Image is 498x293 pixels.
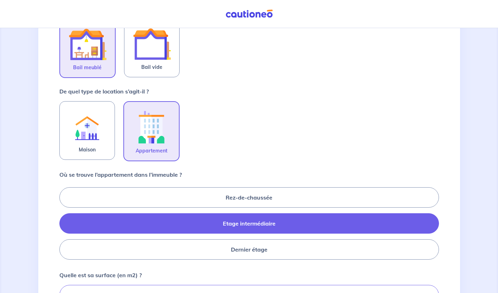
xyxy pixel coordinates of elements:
img: illu_furnished_lease.svg [69,25,106,63]
label: Dernier étage [59,239,439,260]
img: illu_apartment.svg [132,108,170,146]
span: Bail meublé [73,63,102,72]
label: Etage intermédiaire [59,213,439,234]
span: Appartement [136,146,167,155]
label: Rez-de-chaussée [59,187,439,208]
span: Bail vide [141,63,162,71]
span: Maison [79,145,96,154]
img: illu_empty_lease.svg [133,25,171,63]
p: Où se trouve l’appartement dans l’immeuble ? [59,170,182,179]
p: Quelle est sa surface (en m2) ? [59,271,142,279]
img: illu_rent.svg [68,107,106,145]
img: Cautioneo [223,9,276,18]
p: De quel type de location s’agit-il ? [59,87,149,96]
